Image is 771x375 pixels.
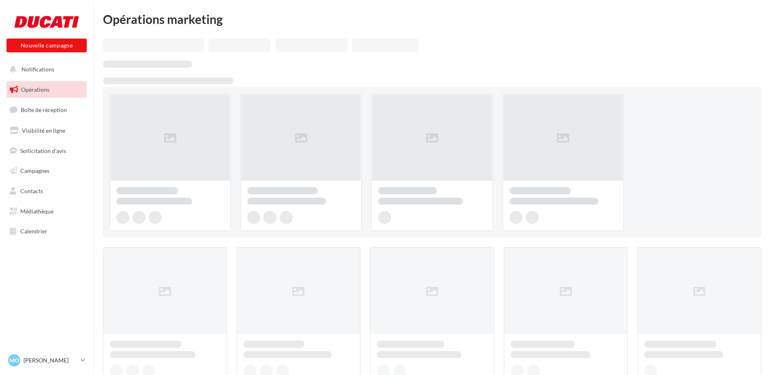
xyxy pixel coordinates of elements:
span: Contacts [20,187,43,194]
a: Opérations [5,81,88,98]
a: Mo [PERSON_NAME] [6,353,87,368]
span: Opérations [21,86,49,93]
a: Médiathèque [5,203,88,220]
span: Mo [9,356,19,364]
a: Campagnes [5,162,88,179]
span: Médiathèque [20,208,54,215]
p: [PERSON_NAME] [24,356,77,364]
span: Visibilité en ligne [22,127,65,134]
button: Nouvelle campagne [6,39,87,52]
a: Calendrier [5,223,88,240]
span: Sollicitation d'avis [20,147,66,154]
span: Calendrier [20,228,47,235]
a: Boîte de réception [5,101,88,119]
button: Notifications [5,61,85,78]
div: Opérations marketing [103,13,761,25]
span: Boîte de réception [21,106,67,113]
a: Sollicitation d'avis [5,142,88,159]
span: Campagnes [20,167,49,174]
span: Notifications [21,66,54,73]
a: Visibilité en ligne [5,122,88,139]
a: Contacts [5,183,88,200]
